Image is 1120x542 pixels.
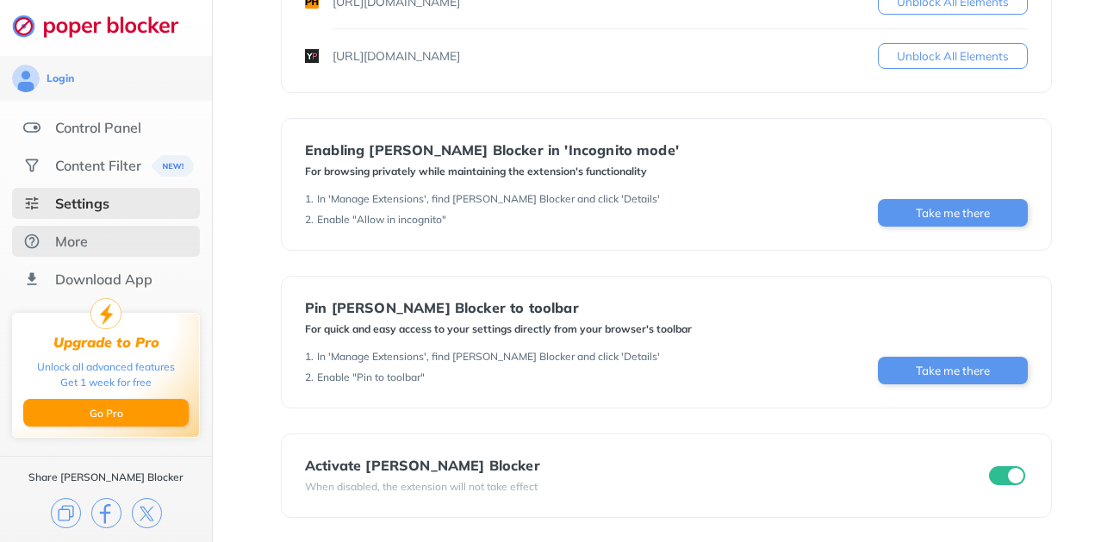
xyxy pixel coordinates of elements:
div: Enable "Allow in incognito" [317,213,446,227]
div: Unlock all advanced features [37,359,175,375]
div: Settings [55,195,109,212]
button: Unblock All Elements [878,43,1028,69]
div: Get 1 week for free [60,375,152,390]
img: x.svg [132,498,162,528]
div: 2 . [305,213,314,227]
img: favicons [305,49,319,63]
img: download-app.svg [23,271,40,288]
div: [URL][DOMAIN_NAME] [333,47,460,65]
button: Go Pro [23,399,189,427]
div: More [55,233,88,250]
img: facebook.svg [91,498,121,528]
img: copy.svg [51,498,81,528]
div: For browsing privately while maintaining the extension's functionality [305,165,679,178]
div: Download App [55,271,152,288]
div: Activate [PERSON_NAME] Blocker [305,458,540,473]
div: In 'Manage Extensions', find [PERSON_NAME] Blocker and click 'Details' [317,192,660,206]
img: menuBanner.svg [152,155,194,177]
div: When disabled, the extension will not take effect [305,480,540,494]
div: Enable "Pin to toolbar" [317,371,425,384]
div: For quick and easy access to your settings directly from your browser's toolbar [305,322,692,336]
div: Upgrade to Pro [53,334,159,351]
img: logo-webpage.svg [12,14,197,38]
div: In 'Manage Extensions', find [PERSON_NAME] Blocker and click 'Details' [317,350,660,364]
button: Take me there [878,199,1028,227]
img: upgrade-to-pro.svg [90,298,121,329]
div: Share [PERSON_NAME] Blocker [28,470,184,484]
img: settings-selected.svg [23,195,40,212]
div: Control Panel [55,119,141,136]
img: features.svg [23,119,40,136]
button: Take me there [878,357,1028,384]
div: Content Filter [55,157,141,174]
div: Login [47,72,74,85]
div: 1 . [305,350,314,364]
div: 1 . [305,192,314,206]
div: Pin [PERSON_NAME] Blocker to toolbar [305,300,692,315]
div: 2 . [305,371,314,384]
img: about.svg [23,233,40,250]
img: social.svg [23,157,40,174]
img: avatar.svg [12,65,40,92]
div: Enabling [PERSON_NAME] Blocker in 'Incognito mode' [305,142,679,158]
